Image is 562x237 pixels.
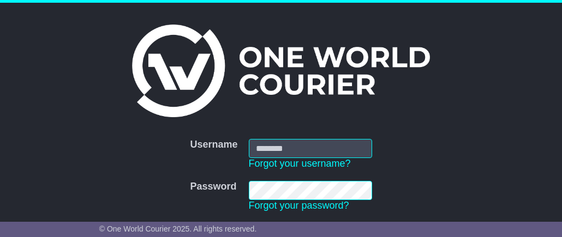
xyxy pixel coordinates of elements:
[249,200,349,211] a: Forgot your password?
[132,25,430,117] img: One World
[190,139,237,151] label: Username
[190,181,236,193] label: Password
[249,158,351,169] a: Forgot your username?
[99,224,257,233] span: © One World Courier 2025. All rights reserved.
